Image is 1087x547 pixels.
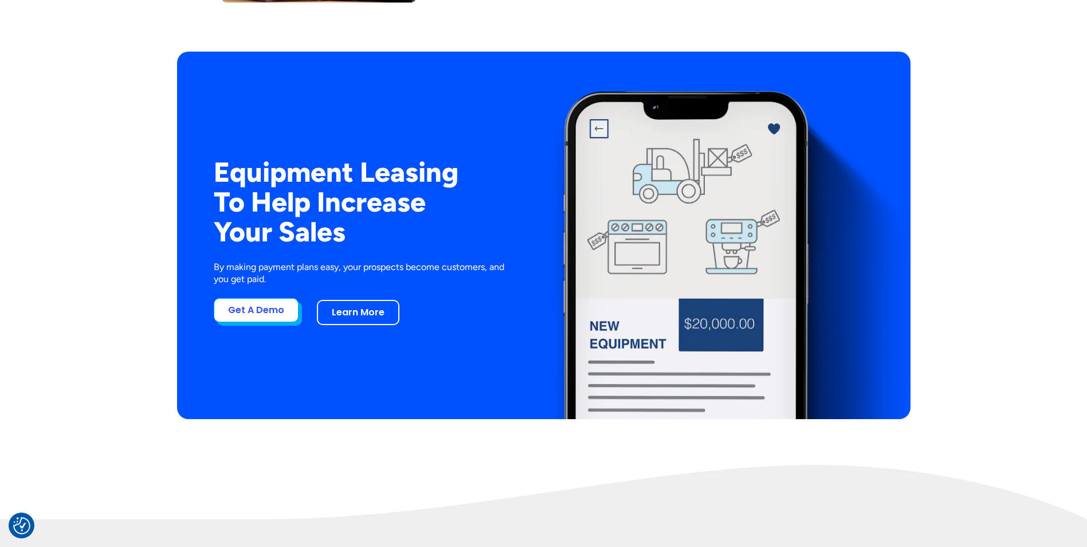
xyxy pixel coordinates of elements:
[214,261,521,286] p: By making payment plans easy, your prospects become customers, and you get paid.
[13,517,30,534] button: Consent Preferences
[13,517,30,534] img: Revisit consent button
[214,298,299,322] a: Get A Demo
[548,52,911,419] img: New equipment quote on the screen of a smart phone
[317,300,399,325] a: Learn More
[214,157,489,247] h2: Equipment Leasing To Help Increase Your Sales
